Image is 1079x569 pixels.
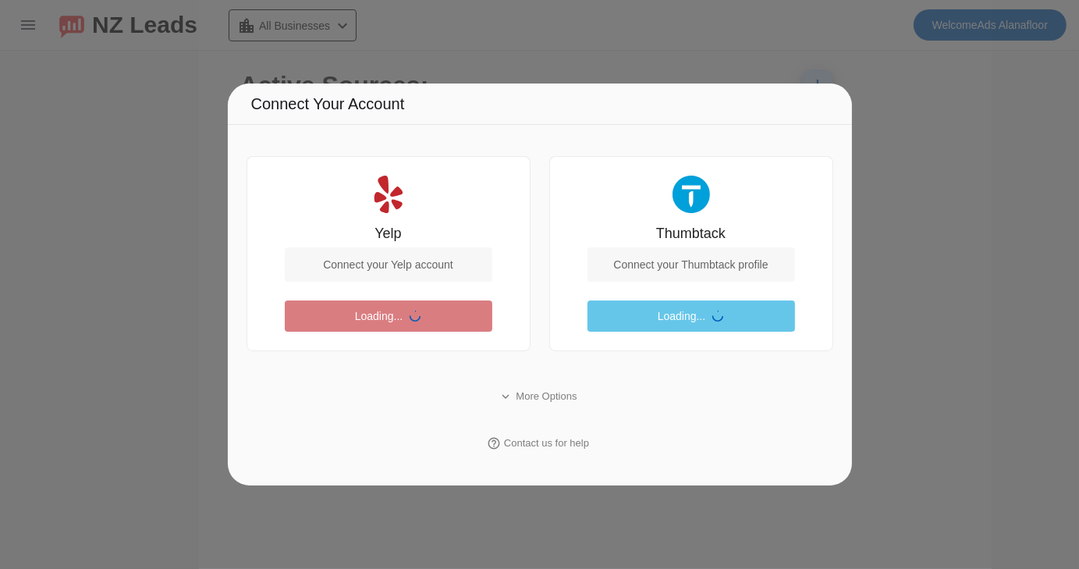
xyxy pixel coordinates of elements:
[285,247,492,282] div: Connect your Yelp account
[656,226,726,241] div: Thumbtack
[477,429,602,457] button: Contact us for help
[374,226,401,241] div: Yelp
[370,176,407,213] img: Yelp
[516,389,577,404] span: More Options
[487,436,501,450] mat-icon: help_outline
[489,382,589,411] button: More Options
[251,91,405,116] span: Connect Your Account
[504,436,589,451] span: Contact us for help
[587,247,795,282] div: Connect your Thumbtack profile
[499,389,513,404] mat-icon: expand_more
[673,176,710,213] img: Thumbtack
